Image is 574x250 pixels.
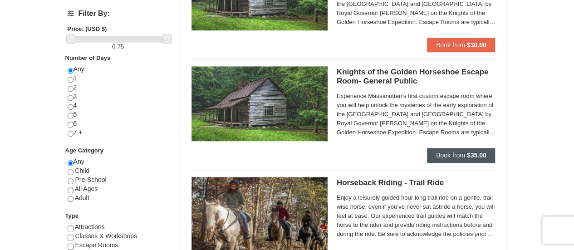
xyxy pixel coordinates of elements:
strong: $30.00 [467,41,486,49]
div: Any 1 2 3 4 5 6 7 + [68,65,169,146]
span: Adult [75,194,89,201]
span: Pre-School [75,176,106,183]
strong: Type [65,212,78,219]
strong: Number of Days [65,54,111,61]
button: Book from $35.00 [427,148,496,162]
span: Attractions [75,223,105,230]
span: Enjoy a leisurely guided hour long trail ride on a gentle, trail-wise horse, even if you’ve never... [337,193,496,239]
span: Experience Massanutten’s first custom escape room where you will help unlock the mysteries of the... [337,92,496,137]
span: Escape Rooms [75,241,118,249]
span: 0 [112,43,115,50]
span: All Ages [75,185,98,192]
strong: $35.00 [467,152,486,159]
span: Child [75,167,89,174]
strong: Price: (USD $) [68,25,107,32]
span: 75 [118,43,124,50]
span: Book from [436,152,465,159]
span: Classes & Workshops [75,232,137,240]
h4: Filter By: [68,10,169,18]
img: 6619913-491-e8ed24e0.jpg [191,66,328,141]
div: Any [68,157,169,211]
button: Book from $30.00 [427,38,496,52]
h5: Knights of the Golden Horseshoe Escape Room- General Public [337,68,496,86]
label: - [68,42,169,51]
h5: Horseback Riding - Trail Ride [337,178,496,187]
strong: Age Category [65,147,104,154]
span: Book from [436,41,465,49]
